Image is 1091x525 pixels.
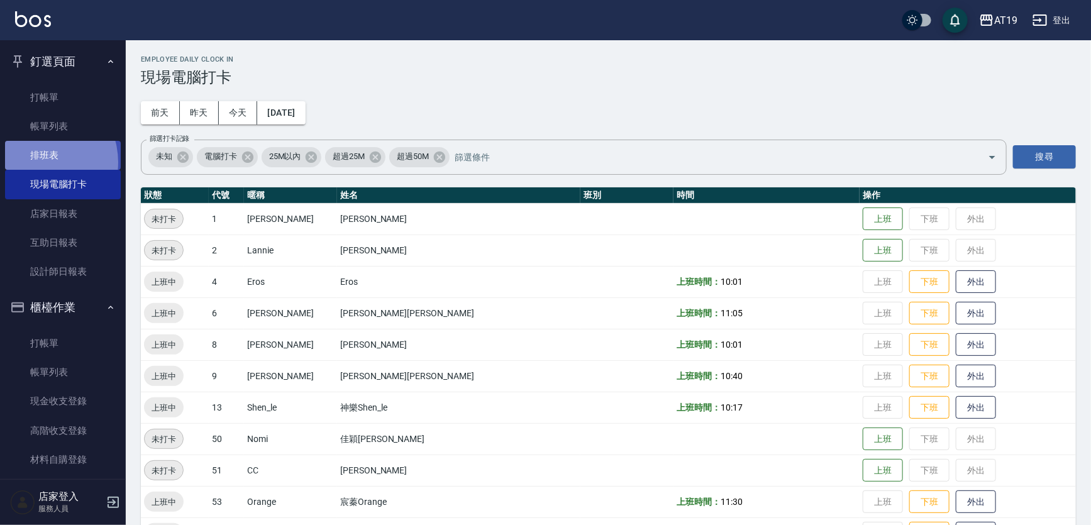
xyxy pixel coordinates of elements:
[209,455,244,486] td: 51
[144,495,184,509] span: 上班中
[909,302,950,325] button: 下班
[721,277,743,287] span: 10:01
[974,8,1022,33] button: AT19
[451,146,966,168] input: 篩選條件
[141,101,180,124] button: 前天
[5,358,121,387] a: 帳單列表
[5,199,121,228] a: 店家日報表
[943,8,968,33] button: save
[15,11,51,27] img: Logo
[244,235,337,266] td: Lannie
[677,340,721,350] b: 上班時間：
[144,307,184,320] span: 上班中
[5,257,121,286] a: 設計師日報表
[209,360,244,392] td: 9
[325,150,372,163] span: 超過25M
[863,428,903,451] button: 上班
[244,423,337,455] td: Nomi
[5,170,121,199] a: 現場電腦打卡
[197,150,245,163] span: 電腦打卡
[5,141,121,170] a: 排班表
[5,474,121,503] a: 排班表
[337,455,580,486] td: [PERSON_NAME]
[5,445,121,474] a: 材料自購登錄
[144,338,184,351] span: 上班中
[721,402,743,412] span: 10:17
[860,187,1076,204] th: 操作
[244,392,337,423] td: Shen_le
[909,365,950,388] button: 下班
[145,433,183,446] span: 未打卡
[956,365,996,388] button: 外出
[141,187,209,204] th: 狀態
[244,203,337,235] td: [PERSON_NAME]
[244,486,337,517] td: Orange
[677,308,721,318] b: 上班時間：
[1027,9,1076,32] button: 登出
[337,329,580,360] td: [PERSON_NAME]
[337,297,580,329] td: [PERSON_NAME][PERSON_NAME]
[209,297,244,329] td: 6
[863,207,903,231] button: 上班
[994,13,1017,28] div: AT19
[5,329,121,358] a: 打帳單
[244,297,337,329] td: [PERSON_NAME]
[209,235,244,266] td: 2
[337,266,580,297] td: Eros
[677,277,721,287] b: 上班時間：
[150,134,189,143] label: 篩選打卡記錄
[909,270,950,294] button: 下班
[244,360,337,392] td: [PERSON_NAME]
[677,402,721,412] b: 上班時間：
[337,187,580,204] th: 姓名
[1013,145,1076,169] button: 搜尋
[209,203,244,235] td: 1
[721,497,743,507] span: 11:30
[956,302,996,325] button: 外出
[145,464,183,477] span: 未打卡
[982,147,1002,167] button: Open
[144,275,184,289] span: 上班中
[148,150,180,163] span: 未知
[145,244,183,257] span: 未打卡
[5,228,121,257] a: 互助日報表
[209,486,244,517] td: 53
[956,396,996,419] button: 外出
[38,503,102,514] p: 服務人員
[337,423,580,455] td: 佳穎[PERSON_NAME]
[257,101,305,124] button: [DATE]
[956,270,996,294] button: 外出
[209,329,244,360] td: 8
[141,69,1076,86] h3: 現場電腦打卡
[197,147,258,167] div: 電腦打卡
[209,423,244,455] td: 50
[721,371,743,381] span: 10:40
[325,147,385,167] div: 超過25M
[909,490,950,514] button: 下班
[337,360,580,392] td: [PERSON_NAME][PERSON_NAME]
[337,203,580,235] td: [PERSON_NAME]
[5,387,121,416] a: 現金收支登錄
[209,187,244,204] th: 代號
[673,187,860,204] th: 時間
[389,150,436,163] span: 超過50M
[337,392,580,423] td: 神樂Shen_le
[5,45,121,78] button: 釘選頁面
[144,370,184,383] span: 上班中
[5,291,121,324] button: 櫃檯作業
[956,490,996,514] button: 外出
[262,147,322,167] div: 25M以內
[209,266,244,297] td: 4
[145,213,183,226] span: 未打卡
[337,486,580,517] td: 宸蓁Orange
[219,101,258,124] button: 今天
[389,147,450,167] div: 超過50M
[10,490,35,515] img: Person
[244,266,337,297] td: Eros
[5,416,121,445] a: 高階收支登錄
[180,101,219,124] button: 昨天
[244,455,337,486] td: CC
[38,490,102,503] h5: 店家登入
[909,396,950,419] button: 下班
[144,401,184,414] span: 上班中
